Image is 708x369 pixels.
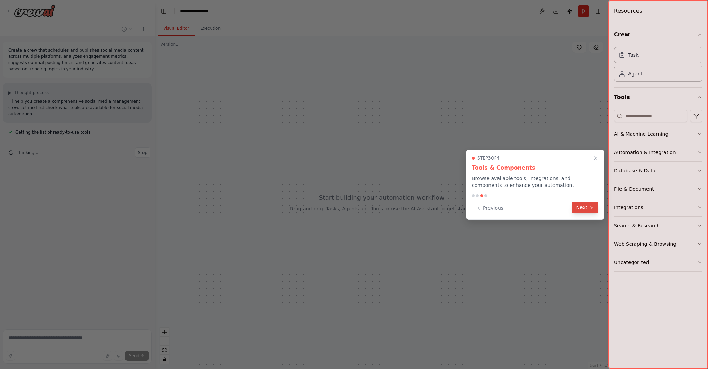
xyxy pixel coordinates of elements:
button: Next [572,202,598,213]
p: Browse available tools, integrations, and components to enhance your automation. [472,175,598,189]
span: Step 3 of 4 [477,155,500,161]
h3: Tools & Components [472,164,598,172]
button: Close walkthrough [591,154,600,162]
button: Hide left sidebar [159,6,169,16]
button: Previous [472,202,507,214]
